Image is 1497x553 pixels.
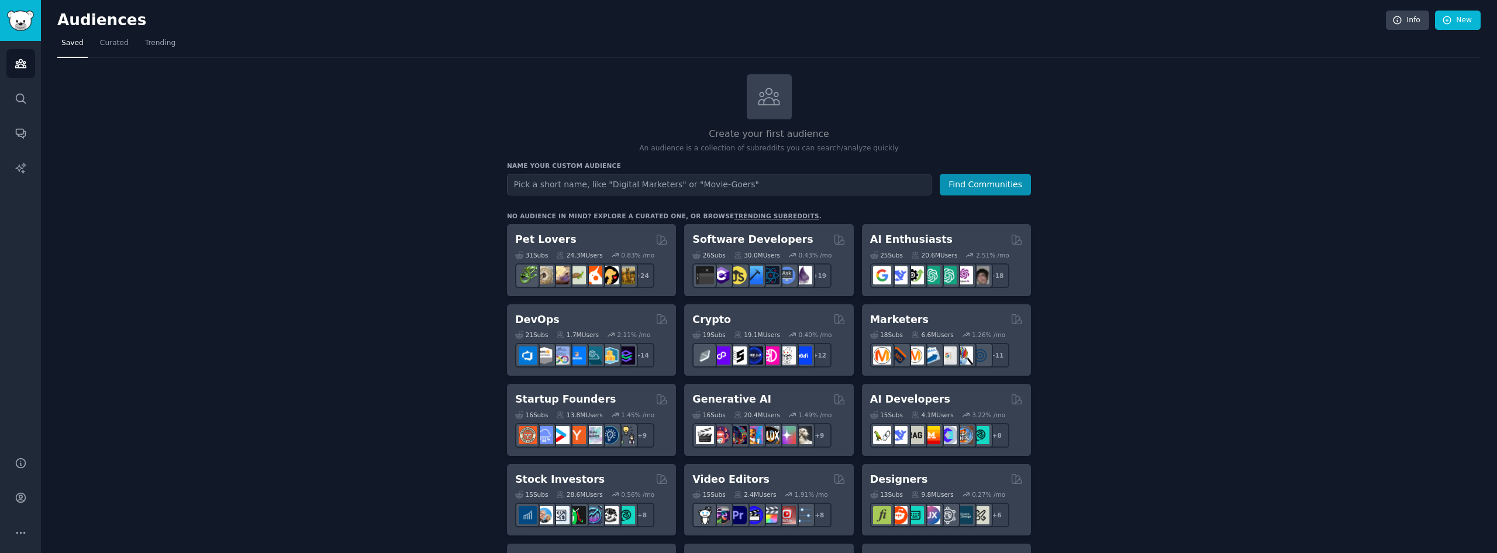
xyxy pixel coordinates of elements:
[799,251,832,259] div: 0.43 % /mo
[972,411,1005,419] div: 3.22 % /mo
[873,266,891,284] img: GoogleGeminiAI
[551,346,570,365] img: Docker_DevOps
[1435,11,1481,30] a: New
[971,426,989,444] img: AIDevelopersSociety
[630,423,654,448] div: + 9
[519,506,537,524] img: dividends
[692,411,725,419] div: 16 Sub s
[556,251,602,259] div: 24.3M Users
[985,263,1009,288] div: + 18
[618,331,651,339] div: 2.11 % /mo
[507,127,1031,142] h2: Create your first audience
[535,506,553,524] img: ValueInvesting
[972,490,1005,499] div: 0.27 % /mo
[794,346,812,365] img: defi_
[556,411,602,419] div: 13.8M Users
[870,312,929,327] h2: Marketers
[906,346,924,365] img: AskMarketing
[799,411,832,419] div: 1.49 % /mo
[922,346,940,365] img: Emailmarketing
[734,212,819,219] a: trending subreddits
[794,506,812,524] img: postproduction
[692,232,813,247] h2: Software Developers
[985,503,1009,527] div: + 6
[971,266,989,284] img: ArtificalIntelligence
[939,266,957,284] img: chatgpt_prompts_
[745,346,763,365] img: web3
[601,346,619,365] img: aws_cdk
[712,346,730,365] img: 0xPolygon
[889,266,908,284] img: DeepSeek
[729,346,747,365] img: ethstaker
[7,11,34,31] img: GummySearch logo
[712,426,730,444] img: dalle2
[712,506,730,524] img: editors
[568,506,586,524] img: Trading
[911,251,957,259] div: 20.6M Users
[870,490,903,499] div: 13 Sub s
[617,506,635,524] img: technicalanalysis
[911,490,954,499] div: 9.8M Users
[601,426,619,444] img: Entrepreneurship
[939,346,957,365] img: googleads
[794,426,812,444] img: DreamBooth
[870,411,903,419] div: 15 Sub s
[939,506,957,524] img: userexperience
[515,331,548,339] div: 21 Sub s
[515,312,560,327] h2: DevOps
[745,426,763,444] img: sdforall
[911,331,954,339] div: 6.6M Users
[870,392,950,407] h2: AI Developers
[807,423,832,448] div: + 9
[985,423,1009,448] div: + 8
[515,472,605,487] h2: Stock Investors
[734,251,780,259] div: 30.0M Users
[807,343,832,367] div: + 12
[1386,11,1429,30] a: Info
[889,506,908,524] img: logodesign
[873,426,891,444] img: LangChain
[778,346,796,365] img: CryptoNews
[939,426,957,444] img: OpenSourceAI
[712,266,730,284] img: csharp
[556,490,602,499] div: 28.6M Users
[761,266,779,284] img: reactnative
[692,251,725,259] div: 26 Sub s
[794,266,812,284] img: elixir
[940,174,1031,195] button: Find Communities
[807,263,832,288] div: + 19
[556,331,599,339] div: 1.7M Users
[535,266,553,284] img: ballpython
[889,426,908,444] img: DeepSeek
[873,346,891,365] img: content_marketing
[870,331,903,339] div: 18 Sub s
[551,426,570,444] img: startup
[955,506,973,524] img: learndesign
[57,34,88,58] a: Saved
[617,426,635,444] img: growmybusiness
[692,312,731,327] h2: Crypto
[889,346,908,365] img: bigseo
[906,426,924,444] img: Rag
[696,266,714,284] img: software
[621,411,654,419] div: 1.45 % /mo
[870,232,953,247] h2: AI Enthusiasts
[507,174,932,195] input: Pick a short name, like "Digital Marketers" or "Movie-Goers"
[692,472,770,487] h2: Video Editors
[515,411,548,419] div: 16 Sub s
[515,392,616,407] h2: Startup Founders
[761,346,779,365] img: defiblockchain
[799,331,832,339] div: 0.40 % /mo
[584,506,602,524] img: StocksAndTrading
[734,490,777,499] div: 2.4M Users
[568,346,586,365] img: DevOpsLinks
[873,506,891,524] img: typography
[692,490,725,499] div: 15 Sub s
[535,426,553,444] img: SaaS
[985,343,1009,367] div: + 11
[551,266,570,284] img: leopardgeckos
[778,426,796,444] img: starryai
[515,251,548,259] div: 31 Sub s
[61,38,84,49] span: Saved
[922,266,940,284] img: chatgpt_promptDesign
